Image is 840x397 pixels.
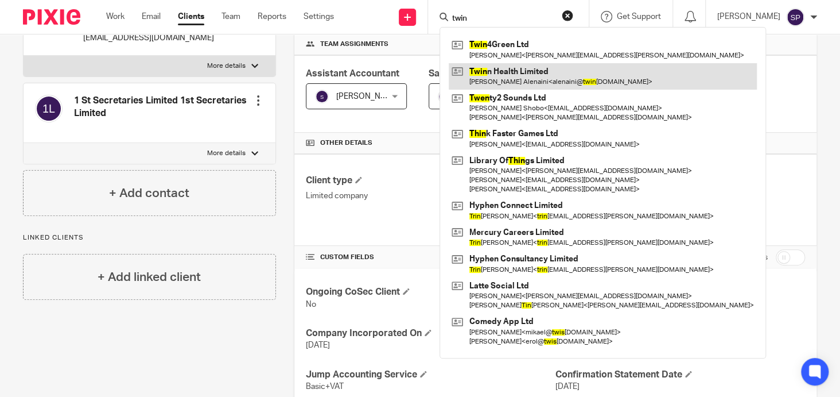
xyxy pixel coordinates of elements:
[336,92,406,101] span: [PERSON_NAME] B
[106,11,125,22] a: Work
[429,69,485,78] span: Sales Person
[304,11,334,22] a: Settings
[306,286,555,298] h4: Ongoing CoSec Client
[562,10,573,21] button: Clear
[320,138,372,148] span: Other details
[109,184,189,202] h4: + Add contact
[617,13,661,21] span: Get Support
[142,11,161,22] a: Email
[207,61,246,71] p: More details
[315,90,329,103] img: svg%3E
[451,14,554,24] input: Search
[207,149,246,158] p: More details
[221,11,240,22] a: Team
[438,90,452,103] img: svg%3E
[23,233,276,242] p: Linked clients
[306,300,316,309] span: No
[306,253,555,262] h4: CUSTOM FIELDS
[306,369,555,381] h4: Jump Accounting Service
[306,190,555,202] p: Limited company
[83,32,214,44] p: [EMAIL_ADDRESS][DOMAIN_NAME]
[306,175,555,187] h4: Client type
[74,95,252,120] h4: 1 St Secretaries Limited 1st Secretaries Limited
[306,69,399,78] span: Assistant Accountant
[258,11,286,22] a: Reports
[555,369,805,381] h4: Confirmation Statement Date
[306,327,555,340] h4: Company Incorporated On
[320,40,388,49] span: Team assignments
[35,95,63,122] img: svg%3E
[717,11,780,22] p: [PERSON_NAME]
[98,268,201,286] h4: + Add linked client
[306,341,330,349] span: [DATE]
[786,8,804,26] img: svg%3E
[306,383,344,391] span: Basic+VAT
[555,383,580,391] span: [DATE]
[23,9,80,25] img: Pixie
[178,11,204,22] a: Clients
